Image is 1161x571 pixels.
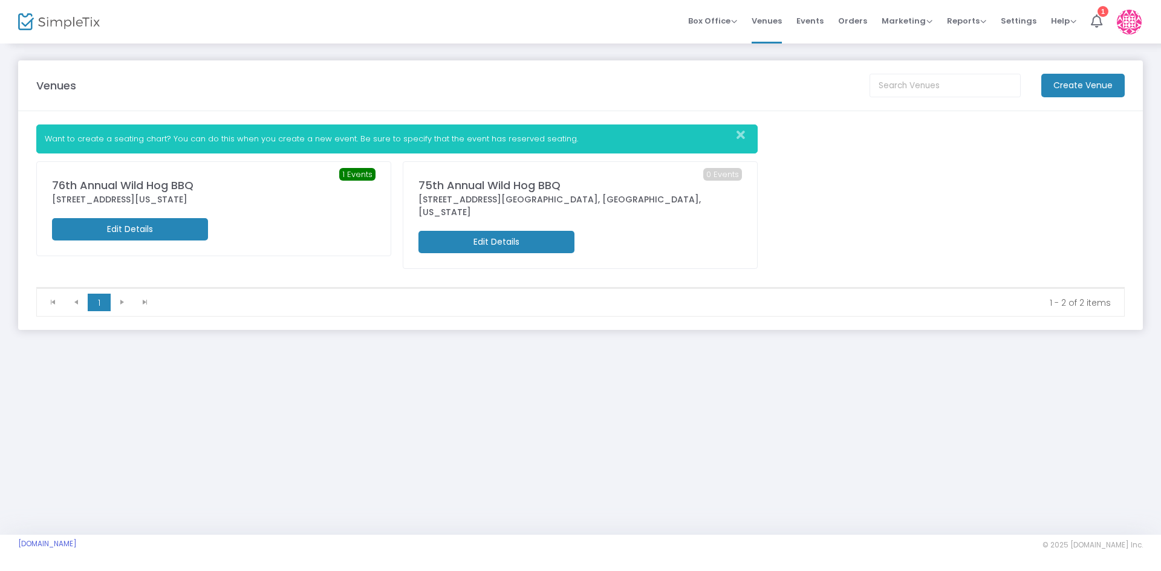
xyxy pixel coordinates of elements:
span: Venues [752,5,782,36]
span: Orders [838,5,867,36]
div: 76th Annual Wild Hog BBQ [52,177,376,193]
div: 1 [1098,6,1108,17]
m-button: Edit Details [52,218,208,240]
div: 75th Annual Wild Hog BBQ [418,177,742,193]
span: Help [1051,15,1076,27]
span: Marketing [882,15,932,27]
span: Page 1 [88,294,111,312]
a: [DOMAIN_NAME] [18,539,77,549]
span: 0 Events [703,168,742,181]
m-panel-title: Venues [36,77,76,94]
div: [STREET_ADDRESS][US_STATE] [52,193,376,206]
button: Close [733,125,757,145]
span: Reports [947,15,986,27]
span: Box Office [688,15,737,27]
kendo-pager-info: 1 - 2 of 2 items [165,297,1111,309]
m-button: Create Venue [1041,74,1125,97]
input: Search Venues [870,74,1021,97]
div: Want to create a seating chart? You can do this when you create a new event. Be sure to specify t... [36,124,758,153]
span: © 2025 [DOMAIN_NAME] Inc. [1042,540,1143,550]
m-button: Edit Details [418,231,574,253]
span: 1 Events [339,168,376,181]
span: Settings [1001,5,1036,36]
div: [STREET_ADDRESS][GEOGRAPHIC_DATA], [GEOGRAPHIC_DATA], [US_STATE] [418,193,742,219]
span: Events [796,5,824,36]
